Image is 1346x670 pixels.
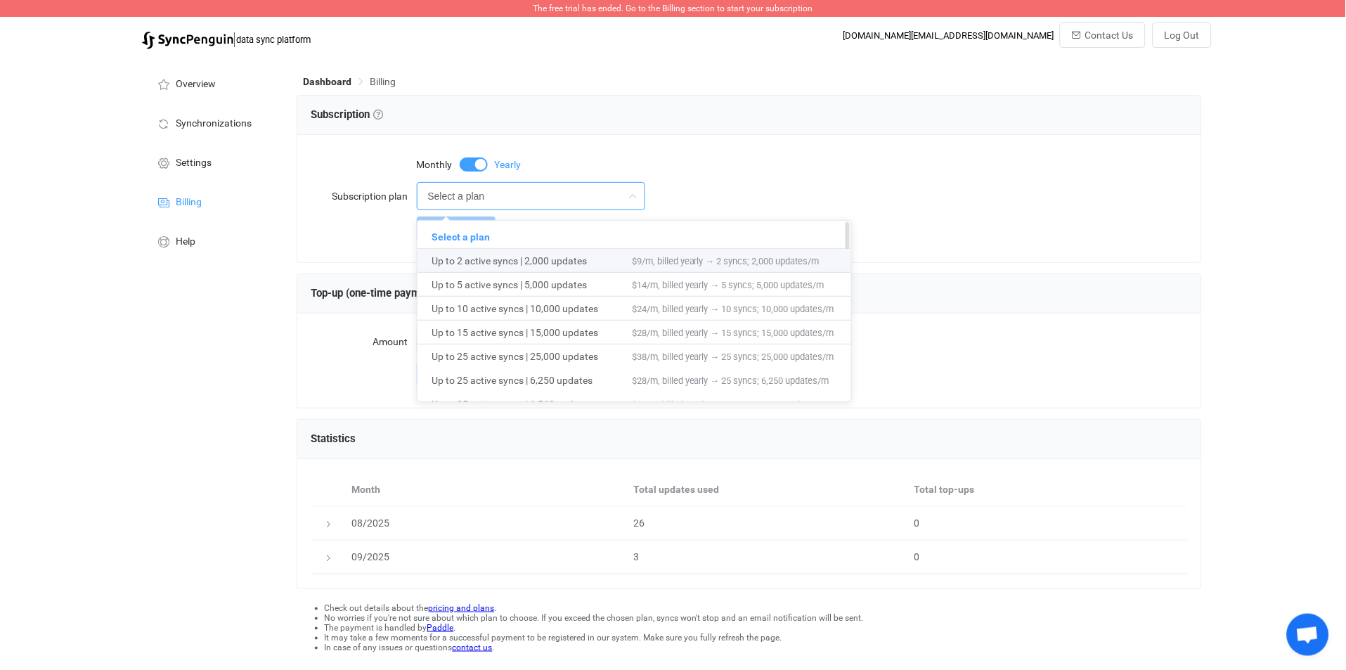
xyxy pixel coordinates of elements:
[345,549,627,565] div: 09/2025
[311,432,356,445] span: Statistics
[311,182,417,210] label: Subscription plan
[432,321,632,344] span: Up to 15 active syncs | 15,000 updates
[304,76,352,87] span: Dashboard
[495,160,522,169] span: Yearly
[325,603,1202,613] li: Check out details about the .
[325,623,1202,633] li: The payment is handled by .
[325,613,1202,623] li: No worries if you're not sure about which plan to choose. If you exceed the chosen plan, syncs wo...
[1060,22,1146,48] button: Contact Us
[176,236,196,247] span: Help
[907,482,1188,498] div: Total top-ups
[176,157,212,169] span: Settings
[1165,30,1200,41] span: Log Out
[1085,30,1134,41] span: Contact Us
[325,633,1202,643] li: It may take a few moments for a successful payment to be registered in our system. Make sure you ...
[632,256,820,266] span: $9/m, billed yearly → 2 syncs; 2,000 updates/m
[233,30,237,49] span: |
[142,32,233,49] img: syncpenguin.svg
[627,515,907,532] div: 26
[429,603,495,613] a: pricing and plans
[311,328,417,356] label: Amount
[237,34,311,45] span: data sync platform
[533,4,813,13] span: The free trial has ended. Go to the Billing section to start your subscription
[432,249,632,273] span: Up to 2 active syncs | 2,000 updates
[632,352,834,362] span: $38/m, billed yearly → 25 syncs; 25,000 updates/m
[142,30,311,49] a: |data sync platform
[142,142,283,181] a: Settings
[176,197,202,208] span: Billing
[142,63,283,103] a: Overview
[311,108,384,121] span: Subscription
[142,181,283,221] a: Billing
[304,77,396,86] div: Breadcrumb
[417,160,453,169] span: Monthly
[632,328,834,338] span: $28/m, billed yearly → 15 syncs; 15,000 updates/m
[1287,614,1329,656] a: Open chat
[632,375,829,386] span: $28/m, billed yearly → 25 syncs; 6,250 updates/m
[843,30,1054,41] div: [DOMAIN_NAME][EMAIL_ADDRESS][DOMAIN_NAME]
[432,297,632,321] span: Up to 10 active syncs | 10,000 updates
[142,103,283,142] a: Synchronizations
[427,623,454,633] a: Paddle
[1153,22,1212,48] button: Log Out
[370,76,396,87] span: Billing
[627,549,907,565] div: 3
[345,515,627,532] div: 08/2025
[907,549,1188,565] div: 0
[453,643,493,652] a: contact us
[907,515,1188,532] div: 0
[142,221,283,260] a: Help
[417,217,496,242] button: Purchase
[325,643,1202,652] li: In case of any issues or questions .
[417,182,645,210] input: Select a plan
[176,118,252,129] span: Synchronizations
[627,482,907,498] div: Total updates used
[432,273,632,297] span: Up to 5 active syncs | 5,000 updates
[432,368,632,392] span: Up to 25 active syncs | 6,250 updates
[632,304,834,314] span: $24/m, billed yearly → 10 syncs; 10,000 updates/m
[432,344,632,368] span: Up to 25 active syncs | 25,000 updates
[176,79,216,90] span: Overview
[432,225,632,249] span: Select a plan
[345,482,627,498] div: Month
[311,287,453,299] span: Top-up (one-time payment)
[632,280,824,290] span: $14/m, billed yearly → 5 syncs; 5,000 updates/m
[432,392,632,416] span: Up to 25 active syncs | 1,562 updates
